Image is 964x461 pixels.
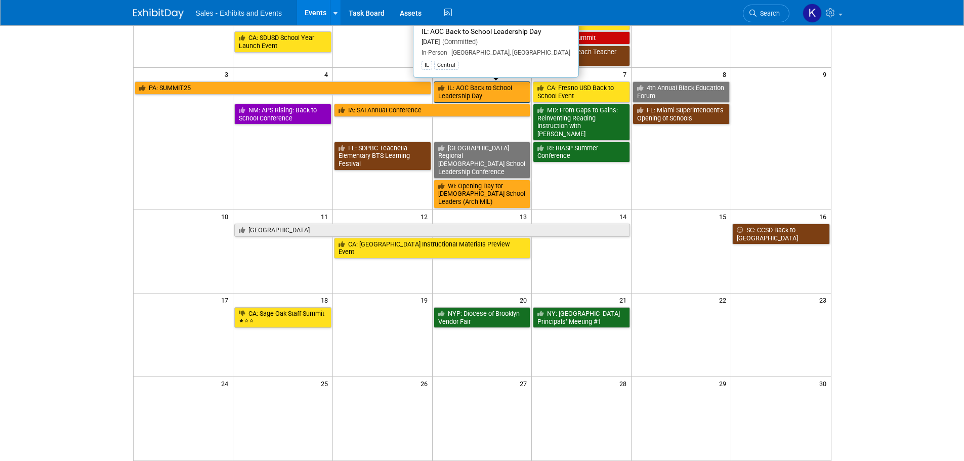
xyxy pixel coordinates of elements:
[533,81,630,102] a: CA: Fresno USD Back to School Event
[320,210,332,223] span: 11
[732,224,829,244] a: SC: CCSD Back to [GEOGRAPHIC_DATA]
[220,294,233,306] span: 17
[434,307,531,328] a: NYP: Diocese of Brooklyn Vendor Fair
[818,377,831,390] span: 30
[533,46,630,66] a: FL: Palm Beach Teacher Fest
[420,210,432,223] span: 12
[220,210,233,223] span: 10
[434,81,531,102] a: IL: AOC Back to School Leadership Day
[618,210,631,223] span: 14
[420,377,432,390] span: 26
[220,377,233,390] span: 24
[533,307,630,328] a: NY: [GEOGRAPHIC_DATA] Principals’ Meeting #1
[618,294,631,306] span: 21
[320,294,332,306] span: 18
[818,210,831,223] span: 16
[622,68,631,80] span: 7
[422,38,570,47] div: [DATE]
[422,61,432,70] div: IL
[519,294,531,306] span: 20
[633,104,730,124] a: FL: Miami Superintendent’s Opening of Schools
[533,142,630,162] a: RI: RIASP Summer Conference
[196,9,282,17] span: Sales - Exhibits and Events
[519,210,531,223] span: 13
[234,104,331,124] a: NM: APS Rising: Back to School Conference
[519,377,531,390] span: 27
[803,4,822,23] img: Kara Haven
[320,377,332,390] span: 25
[133,9,184,19] img: ExhibitDay
[234,31,331,52] a: CA: SDUSD School Year Launch Event
[447,49,570,56] span: [GEOGRAPHIC_DATA], [GEOGRAPHIC_DATA]
[334,142,431,171] a: FL: SDPBC Teachella Elementary BTS Learning Festival
[718,377,731,390] span: 29
[818,294,831,306] span: 23
[533,104,630,141] a: MD: From Gaps to Gains: Reinventing Reading Instruction with [PERSON_NAME]
[440,38,478,46] span: (Committed)
[618,377,631,390] span: 28
[822,68,831,80] span: 9
[633,81,730,102] a: 4th Annual Black Education Forum
[422,49,447,56] span: In-Person
[234,224,630,237] a: [GEOGRAPHIC_DATA]
[722,68,731,80] span: 8
[135,81,431,95] a: PA: SUMMIT25
[434,180,531,208] a: WI: Opening Day for [DEMOGRAPHIC_DATA] School Leaders (Arch MIL)
[718,210,731,223] span: 15
[420,294,432,306] span: 19
[334,238,531,259] a: CA: [GEOGRAPHIC_DATA] Instructional Materials Preview Event
[224,68,233,80] span: 3
[323,68,332,80] span: 4
[334,104,531,117] a: IA: SAI Annual Conference
[718,294,731,306] span: 22
[757,10,780,17] span: Search
[434,61,458,70] div: Central
[743,5,789,22] a: Search
[434,142,531,179] a: [GEOGRAPHIC_DATA] Regional [DEMOGRAPHIC_DATA] School Leadership Conference
[422,27,541,35] span: IL: AOC Back to School Leadership Day
[234,307,331,328] a: CA: Sage Oak Staff Summit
